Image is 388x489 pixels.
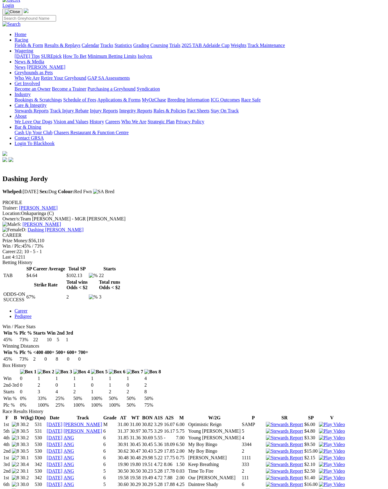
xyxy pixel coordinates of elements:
[15,314,32,319] a: Pedigree
[37,395,55,401] td: 33%
[64,435,74,440] a: ANG
[15,59,44,64] a: News & Media
[38,369,54,375] img: Box 2
[2,222,17,227] img: Male
[47,475,62,480] a: [DATE]
[3,337,18,343] td: 45%
[176,421,187,428] td: 6.00
[73,389,90,395] td: 2
[15,119,52,124] a: We Love Our Dogs
[15,48,33,53] a: Wagering
[55,375,72,382] td: 1
[54,130,129,135] a: Chasers Restaurant & Function Centre
[15,81,40,86] a: Get Involved
[15,86,386,92] div: Get Involved
[46,415,63,421] th: Date
[73,402,90,408] td: 100%
[133,43,149,48] a: Grading
[53,119,88,124] a: Vision and Values
[12,422,19,427] img: 8
[55,369,72,375] img: Box 3
[3,330,18,336] th: Win %
[41,75,86,81] a: Retire Your Greyhound
[319,455,345,461] img: Play Video
[164,415,175,421] th: A2S
[188,415,241,421] th: W/2G
[109,375,126,382] td: 1
[2,238,386,243] div: $56,110
[33,337,46,343] td: 22
[319,435,345,441] img: Play Video
[64,422,102,427] a: [PERSON_NAME]
[15,124,41,130] a: Bar & Dining
[20,389,37,395] td: 0
[211,97,240,102] a: ICG Outcomes
[5,9,20,14] img: Close
[3,421,11,428] td: 1st
[319,442,345,447] img: Play Video
[319,422,345,427] a: View replay
[3,291,25,303] td: ODDS-ON SUCCESS
[55,349,66,355] th: 500+
[47,442,62,447] a: [DATE]
[2,189,23,194] b: Whelped:
[56,337,65,343] td: 5
[266,428,303,434] img: Stewards Report
[319,448,345,454] img: Play Video
[319,415,345,421] th: V
[66,279,88,291] th: Total wins Odds < $2
[73,369,90,375] img: Box 4
[167,97,209,102] a: Breeding Information
[67,349,77,355] th: 600+
[24,8,28,13] img: logo-grsa-white.png
[88,54,136,59] a: Minimum Betting Limits
[15,135,44,140] a: Contact GRSA
[20,395,37,401] td: 0%
[27,64,65,70] a: [PERSON_NAME]
[319,442,345,447] a: View replay
[15,308,28,313] a: Career
[3,356,18,362] td: 45%
[2,189,38,194] span: [DATE]
[3,415,11,421] th: F
[66,291,88,303] td: 2
[91,369,108,375] img: Box 5
[2,238,29,243] span: Prize Money:
[2,254,16,259] span: Last 4:
[103,415,117,421] th: Grade
[99,291,120,303] td: 3
[15,141,55,146] a: Login To Blackbook
[266,455,303,461] img: Stewards Report
[19,356,32,362] td: 73%
[2,151,7,156] img: logo-grsa-white.png
[89,273,98,278] img: %
[47,455,62,460] a: [DATE]
[154,421,163,428] td: 3.29
[117,415,129,421] th: AT
[93,189,115,194] img: SA Bred
[144,382,161,388] td: 2
[47,428,62,434] a: [DATE]
[15,43,43,48] a: Fields & Form
[266,482,303,487] img: Stewards Report
[64,455,74,460] a: ANG
[12,462,19,467] img: 2
[266,435,303,441] img: Stewards Report
[144,375,161,382] td: 4
[63,54,87,59] a: How To Bet
[65,330,73,336] th: 3rd
[115,43,132,48] a: Statistics
[47,468,62,474] a: [DATE]
[2,216,20,221] span: Owner/s:
[126,395,144,401] td: 50%
[55,382,72,388] td: 0
[12,428,19,434] img: 8
[126,402,144,408] td: 50%
[319,468,345,474] img: Play Video
[109,369,125,375] img: Box 6
[2,249,17,254] span: Career:
[266,475,303,481] img: Stewards Report
[37,389,55,395] td: 3
[319,435,345,440] a: View replay
[154,415,163,421] th: A1S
